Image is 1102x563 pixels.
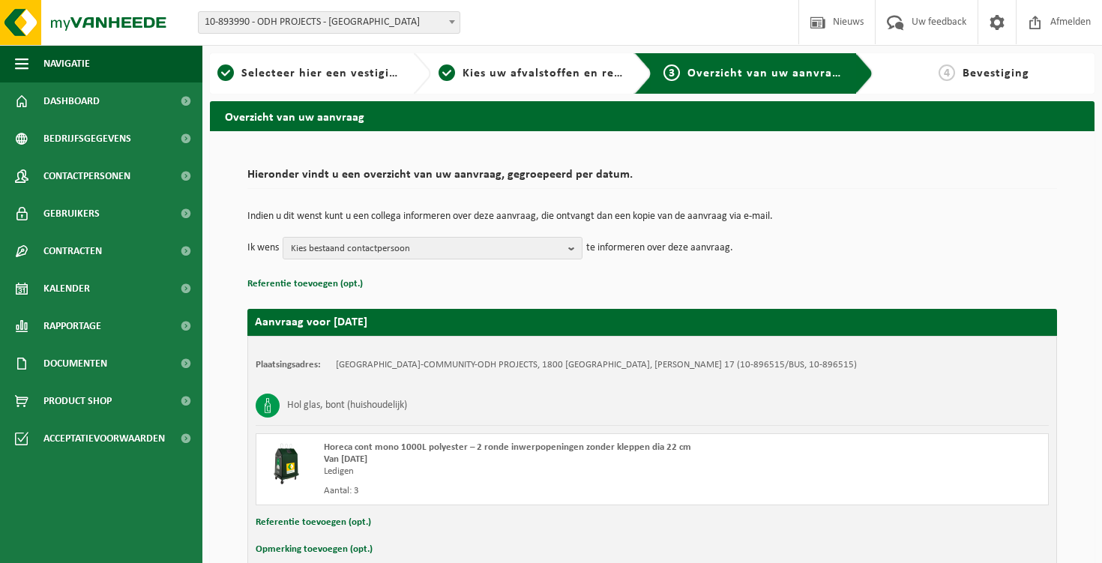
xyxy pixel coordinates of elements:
[43,307,101,345] span: Rapportage
[256,360,321,370] strong: Plaatsingsadres:
[687,67,846,79] span: Overzicht van uw aanvraag
[210,101,1095,130] h2: Overzicht van uw aanvraag
[287,394,407,418] h3: Hol glas, bont (huishoudelijk)
[324,442,691,452] span: Horeca cont mono 1000L polyester – 2 ronde inwerpopeningen zonder kleppen dia 22 cm
[43,345,107,382] span: Documenten
[264,442,309,487] img: CR-HR-1C-1000-PES-01.png
[217,64,234,81] span: 1
[463,67,669,79] span: Kies uw afvalstoffen en recipiënten
[43,420,165,457] span: Acceptatievoorwaarden
[291,238,562,260] span: Kies bestaand contactpersoon
[247,274,363,294] button: Referentie toevoegen (opt.)
[43,82,100,120] span: Dashboard
[324,454,367,464] strong: Van [DATE]
[324,485,712,497] div: Aantal: 3
[43,270,90,307] span: Kalender
[939,64,955,81] span: 4
[247,169,1057,189] h2: Hieronder vindt u een overzicht van uw aanvraag, gegroepeerd per datum.
[255,316,367,328] strong: Aanvraag voor [DATE]
[336,359,857,371] td: [GEOGRAPHIC_DATA]-COMMUNITY-ODH PROJECTS, 1800 [GEOGRAPHIC_DATA], [PERSON_NAME] 17 (10-896515/BUS...
[198,11,460,34] span: 10-893990 - ODH PROJECTS - VILVOORDE
[241,67,403,79] span: Selecteer hier een vestiging
[199,12,460,33] span: 10-893990 - ODH PROJECTS - VILVOORDE
[256,540,373,559] button: Opmerking toevoegen (opt.)
[43,157,130,195] span: Contactpersonen
[247,211,1057,222] p: Indien u dit wenst kunt u een collega informeren over deze aanvraag, die ontvangt dan een kopie v...
[43,195,100,232] span: Gebruikers
[324,466,712,478] div: Ledigen
[963,67,1029,79] span: Bevestiging
[217,64,401,82] a: 1Selecteer hier een vestiging
[43,120,131,157] span: Bedrijfsgegevens
[283,237,582,259] button: Kies bestaand contactpersoon
[586,237,733,259] p: te informeren over deze aanvraag.
[663,64,680,81] span: 3
[439,64,622,82] a: 2Kies uw afvalstoffen en recipiënten
[256,513,371,532] button: Referentie toevoegen (opt.)
[43,382,112,420] span: Product Shop
[43,232,102,270] span: Contracten
[247,237,279,259] p: Ik wens
[439,64,455,81] span: 2
[43,45,90,82] span: Navigatie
